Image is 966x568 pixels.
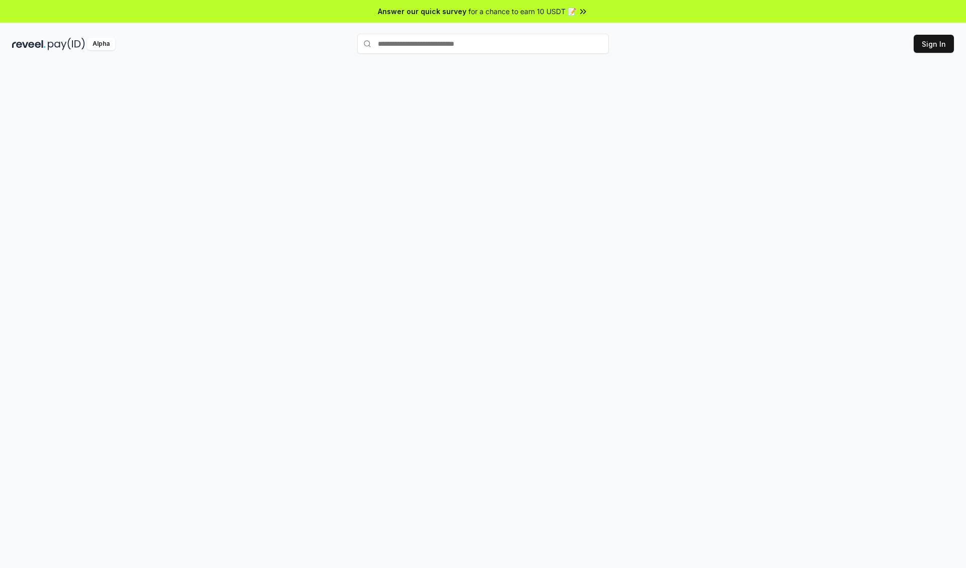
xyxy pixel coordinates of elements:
img: reveel_dark [12,38,46,50]
img: pay_id [48,38,85,50]
div: Alpha [87,38,115,50]
span: Answer our quick survey [378,6,466,17]
button: Sign In [914,35,954,53]
span: for a chance to earn 10 USDT 📝 [468,6,576,17]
